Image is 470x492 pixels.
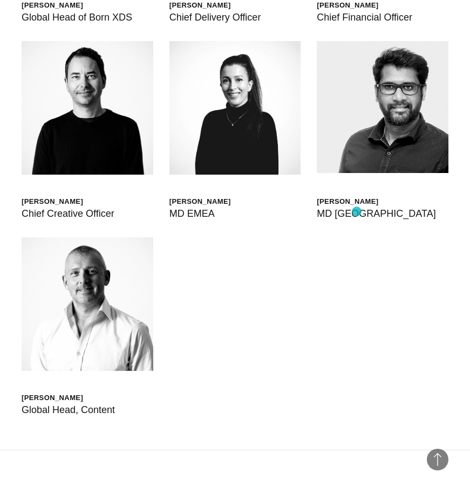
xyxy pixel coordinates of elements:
[169,206,231,221] div: MD EMEA
[22,402,115,417] div: Global Head, Content
[317,1,412,10] div: [PERSON_NAME]
[169,41,301,175] img: HELEN JOANNA WOOD
[317,10,412,25] div: Chief Financial Officer
[22,393,115,402] div: [PERSON_NAME]
[317,197,435,206] div: [PERSON_NAME]
[22,206,114,221] div: Chief Creative Officer
[22,41,153,175] img: Mark Allardice
[317,206,435,221] div: MD [GEOGRAPHIC_DATA]
[22,237,153,371] img: Steve Waller
[22,1,132,10] div: [PERSON_NAME]
[22,10,132,25] div: Global Head of Born XDS
[169,1,261,10] div: [PERSON_NAME]
[169,197,231,206] div: [PERSON_NAME]
[317,41,448,173] img: Sathish Elumalai
[427,449,448,470] button: Back to Top
[22,197,114,206] div: [PERSON_NAME]
[169,10,261,25] div: Chief Delivery Officer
